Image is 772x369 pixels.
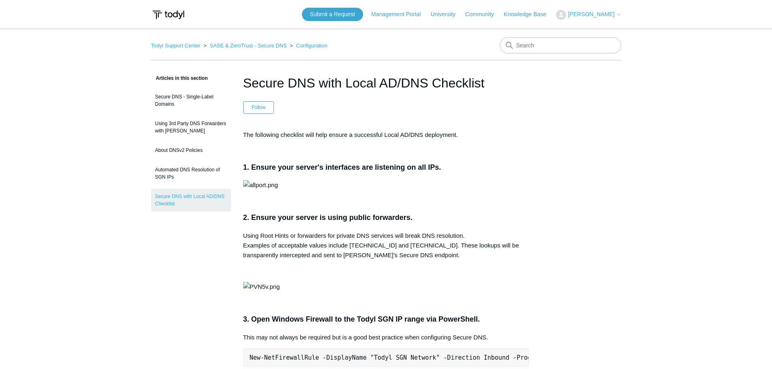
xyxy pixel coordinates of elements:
[243,73,529,93] h1: Secure DNS with Local AD/DNS Checklist
[151,116,231,139] a: Using 3rd Party DNS Forwarders with [PERSON_NAME]
[151,189,231,211] a: Secure DNS with Local AD/DNS Checklist
[371,10,429,19] a: Management Portal
[151,143,231,158] a: About DNSv2 Policies
[243,282,280,292] img: PVN5v.png
[556,10,621,20] button: [PERSON_NAME]
[568,11,614,17] span: [PERSON_NAME]
[504,10,554,19] a: Knowledge Base
[151,75,208,81] span: Articles in this section
[151,89,231,112] a: Secure DNS - Single-Label Domains
[243,231,529,260] p: Using Root Hints or forwarders for private DNS services will break DNS resolution. Examples of ac...
[243,162,529,173] h3: 1. Ensure your server's interfaces are listening on all IPs.
[210,43,287,49] a: SASE & ZeroTrust - Secure DNS
[243,101,274,113] button: Follow Article
[243,314,529,325] h3: 3. Open Windows Firewall to the Todyl SGN IP range via PowerShell.
[243,212,529,224] h3: 2. Ensure your server is using public forwarders.
[151,43,202,49] li: Todyl Support Center
[302,8,363,21] a: Submit a Request
[243,333,529,342] p: This may not always be required but is a good best practice when configuring Secure DNS.
[243,180,278,190] img: allport.png
[243,348,529,367] pre: New-NetFirewallRule -DisplayName "Todyl SGN Network" -Direction Inbound -Program Any -LocalAddres...
[288,43,327,49] li: Configuration
[500,37,621,53] input: Search
[296,43,327,49] a: Configuration
[151,162,231,185] a: Automated DNS Resolution of SGN IPs
[465,10,502,19] a: Community
[430,10,463,19] a: University
[151,43,201,49] a: Todyl Support Center
[202,43,288,49] li: SASE & ZeroTrust - Secure DNS
[151,7,186,22] img: Todyl Support Center Help Center home page
[243,130,529,140] p: The following checklist will help ensure a successful Local AD/DNS deployment.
